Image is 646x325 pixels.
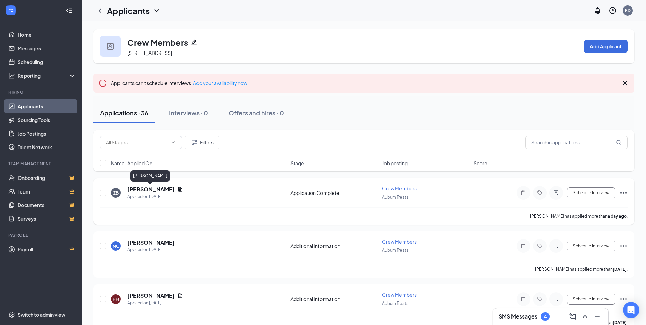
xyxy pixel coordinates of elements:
[18,99,76,113] a: Applicants
[18,311,65,318] div: Switch to admin view
[616,140,621,145] svg: MagnifyingGlass
[66,7,73,14] svg: Collapse
[8,72,15,79] svg: Analysis
[169,109,208,117] div: Interviews · 0
[18,72,76,79] div: Reporting
[127,50,172,56] span: [STREET_ADDRESS]
[519,190,527,196] svg: Note
[153,6,161,15] svg: ChevronDown
[593,312,601,321] svg: Minimize
[113,296,119,302] div: HH
[191,39,198,46] svg: Pencil
[107,5,150,16] h1: Applicants
[18,243,76,256] a: PayrollCrown
[127,292,175,299] h5: [PERSON_NAME]
[592,311,603,322] button: Minimize
[580,311,590,322] button: ChevronUp
[127,246,175,253] div: Applied on [DATE]
[290,243,378,249] div: Additional Information
[382,292,417,298] span: Crew Members
[290,296,378,303] div: Additional Information
[609,6,617,15] svg: QuestionInfo
[613,320,627,325] b: [DATE]
[8,311,15,318] svg: Settings
[18,113,76,127] a: Sourcing Tools
[18,42,76,55] a: Messages
[608,214,627,219] b: a day ago
[18,140,76,154] a: Talent Network
[177,187,183,192] svg: Document
[621,79,629,87] svg: Cross
[8,161,75,167] div: Team Management
[382,248,408,253] span: Auburn Treats
[382,185,417,191] span: Crew Members
[519,296,527,302] svg: Note
[519,243,527,249] svg: Note
[581,312,589,321] svg: ChevronUp
[18,212,76,226] a: SurveysCrown
[544,314,547,320] div: 4
[171,140,176,145] svg: ChevronDown
[552,296,560,302] svg: ActiveChat
[229,109,284,117] div: Offers and hires · 0
[535,266,628,272] p: [PERSON_NAME] has applied more than .
[474,160,487,167] span: Score
[18,28,76,42] a: Home
[536,190,544,196] svg: Tag
[127,186,175,193] h5: [PERSON_NAME]
[130,170,170,182] div: [PERSON_NAME]
[127,193,183,200] div: Applied on [DATE]
[18,171,76,185] a: OnboardingCrown
[382,195,408,200] span: Auburn Treats
[111,160,152,167] span: Name · Applied On
[127,299,183,306] div: Applied on [DATE]
[569,312,577,321] svg: ComposeMessage
[290,189,378,196] div: Application Complete
[107,43,114,50] img: user icon
[619,295,628,303] svg: Ellipses
[127,239,175,246] h5: [PERSON_NAME]
[623,302,639,318] div: Open Intercom Messenger
[552,190,560,196] svg: ActiveChat
[177,293,183,298] svg: Document
[567,294,615,305] button: Schedule Interview
[111,80,247,86] span: Applicants can't schedule interviews.
[536,243,544,249] svg: Tag
[619,189,628,197] svg: Ellipses
[18,127,76,140] a: Job Postings
[113,190,119,196] div: ZB
[619,242,628,250] svg: Ellipses
[567,311,578,322] button: ComposeMessage
[18,55,76,69] a: Scheduling
[382,301,408,306] span: Auburn Treats
[290,160,304,167] span: Stage
[382,238,417,245] span: Crew Members
[536,296,544,302] svg: Tag
[382,160,408,167] span: Job posting
[18,185,76,198] a: TeamCrown
[96,6,104,15] svg: ChevronLeft
[530,213,628,219] p: [PERSON_NAME] has applied more than .
[552,243,560,249] svg: ActiveChat
[594,6,602,15] svg: Notifications
[567,241,615,251] button: Schedule Interview
[584,40,628,53] button: Add Applicant
[8,89,75,95] div: Hiring
[18,198,76,212] a: DocumentsCrown
[625,7,631,13] div: KD
[113,243,119,249] div: MC
[99,79,107,87] svg: Error
[193,80,247,86] a: Add your availability now
[8,232,75,238] div: Payroll
[127,36,188,48] h3: Crew Members
[185,136,219,149] button: Filter Filters
[613,267,627,272] b: [DATE]
[525,136,628,149] input: Search in applications
[567,187,615,198] button: Schedule Interview
[7,7,14,14] svg: WorkstreamLogo
[106,139,168,146] input: All Stages
[100,109,148,117] div: Applications · 36
[499,313,537,320] h3: SMS Messages
[190,138,199,146] svg: Filter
